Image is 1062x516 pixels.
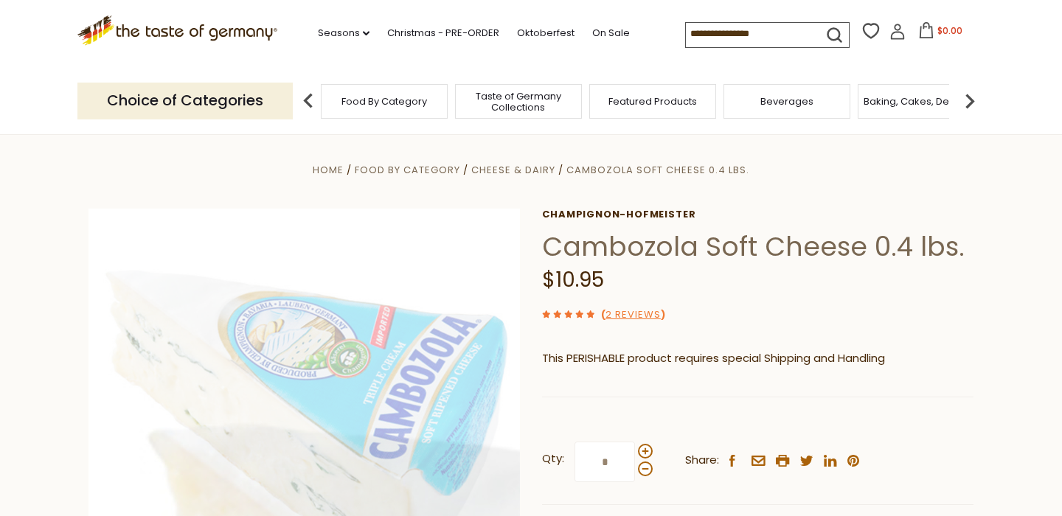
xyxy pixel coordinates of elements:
a: Taste of Germany Collections [459,91,577,113]
a: Featured Products [608,96,697,107]
a: Home [313,163,344,177]
span: $10.95 [542,265,604,294]
a: Christmas - PRE-ORDER [387,25,499,41]
span: $0.00 [937,24,962,37]
p: Choice of Categories [77,83,293,119]
li: We will ship this product in heat-protective packaging and ice. [556,379,974,397]
a: Baking, Cakes, Desserts [864,96,978,107]
input: Qty: [575,442,635,482]
strong: Qty: [542,450,564,468]
span: ( ) [601,307,665,321]
img: next arrow [955,86,985,116]
button: $0.00 [909,22,971,44]
a: Champignon-Hofmeister [542,209,974,220]
p: This PERISHABLE product requires special Shipping and Handling [542,349,974,368]
a: Food By Category [355,163,460,177]
a: Seasons [318,25,369,41]
a: Cambozola Soft Cheese 0.4 lbs. [566,163,749,177]
a: Oktoberfest [517,25,575,41]
a: Beverages [760,96,813,107]
h1: Cambozola Soft Cheese 0.4 lbs. [542,230,974,263]
a: Food By Category [341,96,427,107]
span: Share: [685,451,719,470]
a: On Sale [592,25,630,41]
a: 2 Reviews [605,307,661,323]
a: Cheese & Dairy [471,163,555,177]
img: previous arrow [294,86,323,116]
